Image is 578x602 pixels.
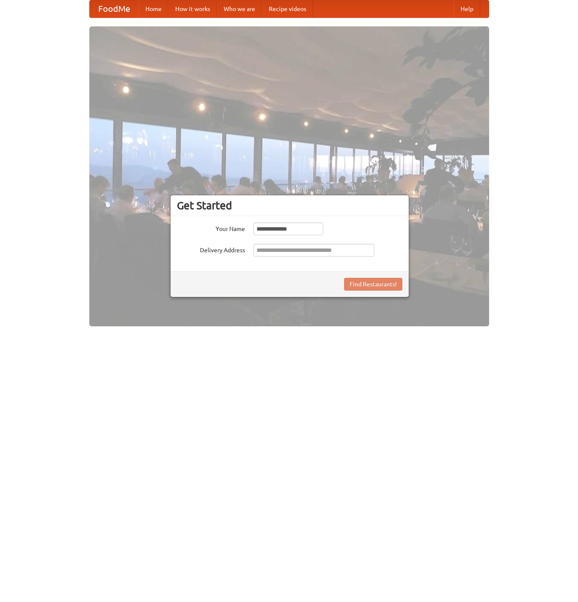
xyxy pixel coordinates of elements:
[168,0,217,17] a: How it works
[177,199,402,212] h3: Get Started
[177,244,245,254] label: Delivery Address
[217,0,262,17] a: Who we are
[139,0,168,17] a: Home
[90,0,139,17] a: FoodMe
[262,0,313,17] a: Recipe videos
[344,278,402,291] button: Find Restaurants!
[177,223,245,233] label: Your Name
[454,0,480,17] a: Help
